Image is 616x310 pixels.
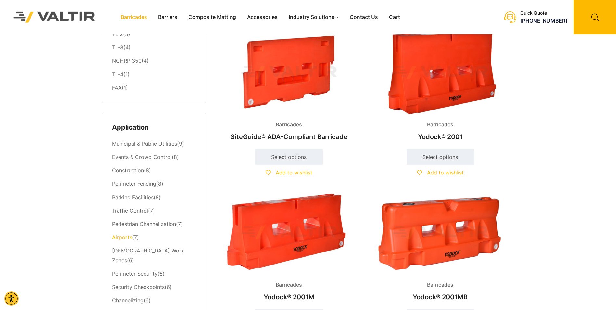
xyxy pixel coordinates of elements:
[422,280,458,290] span: Barricades
[112,191,196,204] li: (8)
[112,217,196,231] li: (7)
[407,149,474,165] a: Select options for “Yodock® 2001”
[383,12,406,22] a: Cart
[370,290,510,304] h2: Yodock® 2001MB
[5,3,104,32] img: Valtir Rentals
[276,169,312,176] span: Add to wishlist
[112,44,123,51] a: TL-3
[112,231,196,244] li: (7)
[112,244,196,267] li: (6)
[112,137,196,151] li: (9)
[112,140,177,147] a: Municipal & Public Utilities
[427,169,464,176] span: Add to wishlist
[112,204,196,217] li: (7)
[283,12,345,22] a: Industry Solutions
[4,291,19,306] div: Accessibility Menu
[112,123,196,133] h4: Application
[112,294,196,307] li: (6)
[112,55,196,68] li: (4)
[112,284,165,290] a: Security Checkpoints
[112,58,142,64] a: NCHRP 350
[422,120,458,130] span: Barricades
[112,68,196,81] li: (1)
[112,84,122,91] a: FAA
[370,130,510,144] h2: Yodock® 2001
[370,31,510,144] a: BarricadesYodock® 2001
[112,41,196,55] li: (4)
[520,10,567,16] div: Quick Quote
[112,180,156,187] a: Perimeter Fencing
[219,191,359,304] a: BarricadesYodock® 2001M
[153,12,183,22] a: Barriers
[112,177,196,191] li: (8)
[112,221,176,227] a: Pedestrian Channelization
[112,154,172,160] a: Events & Crowd Control
[183,12,242,22] a: Composite Matting
[370,191,510,304] a: BarricadesYodock® 2001MB
[112,71,123,78] a: TL-4
[219,31,359,144] a: BarricadesSiteGuide® ADA-Compliant Barricade
[112,281,196,294] li: (6)
[242,12,283,22] a: Accessories
[115,12,153,22] a: Barricades
[266,169,312,176] a: Add to wishlist
[219,191,359,275] img: Barricades
[112,81,196,93] li: (1)
[112,267,196,280] li: (6)
[255,149,323,165] a: Select options for “SiteGuide® ADA-Compliant Barricade”
[271,120,307,130] span: Barricades
[219,31,359,115] img: Barricades
[370,31,510,115] img: Barricades
[417,169,464,176] a: Add to wishlist
[112,151,196,164] li: (8)
[219,290,359,304] h2: Yodock® 2001M
[112,207,148,214] a: Traffic Control
[112,194,154,200] a: Parking Facilities
[112,234,132,240] a: Airports
[344,12,383,22] a: Contact Us
[112,247,184,264] a: [DEMOGRAPHIC_DATA] Work Zones
[112,297,144,304] a: Channelizing
[271,280,307,290] span: Barricades
[112,270,157,277] a: Perimeter Security
[219,130,359,144] h2: SiteGuide® ADA-Compliant Barricade
[112,167,144,174] a: Construction
[112,164,196,177] li: (8)
[112,28,196,41] li: (5)
[370,191,510,275] img: An orange plastic barrier with openings, designed for traffic control or safety purposes.
[520,18,567,24] a: call (888) 496-3625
